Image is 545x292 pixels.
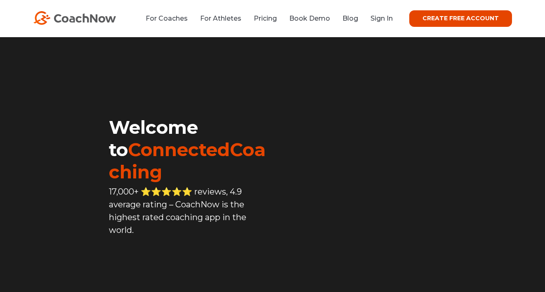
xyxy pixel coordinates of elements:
[200,14,241,22] a: For Athletes
[109,254,272,279] iframe: Embedded CTA
[254,14,277,22] a: Pricing
[409,10,512,27] a: CREATE FREE ACCOUNT
[289,14,330,22] a: Book Demo
[342,14,358,22] a: Blog
[109,138,266,183] span: ConnectedCoaching
[370,14,393,22] a: Sign In
[146,14,188,22] a: For Coaches
[109,187,246,235] span: 17,000+ ⭐️⭐️⭐️⭐️⭐️ reviews, 4.9 average rating – CoachNow is the highest rated coaching app in th...
[33,11,116,25] img: CoachNow Logo
[109,116,272,183] h1: Welcome to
